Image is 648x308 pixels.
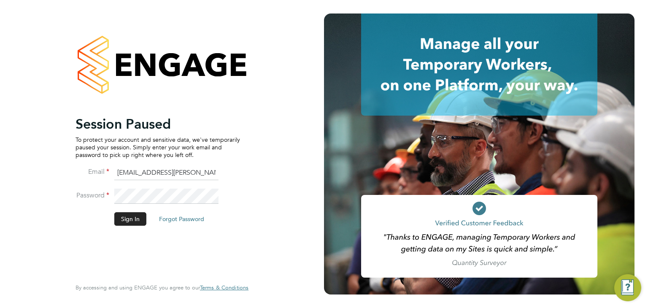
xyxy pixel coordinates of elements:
[76,136,240,159] p: To protect your account and sensitive data, we've temporarily paused your session. Simply enter y...
[114,212,146,226] button: Sign In
[76,116,240,132] h2: Session Paused
[152,212,211,226] button: Forgot Password
[76,168,109,176] label: Email
[76,284,248,291] span: By accessing and using ENGAGE you agree to our
[614,274,641,301] button: Engage Resource Center
[114,165,219,181] input: Enter your work email...
[76,191,109,200] label: Password
[200,284,248,291] a: Terms & Conditions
